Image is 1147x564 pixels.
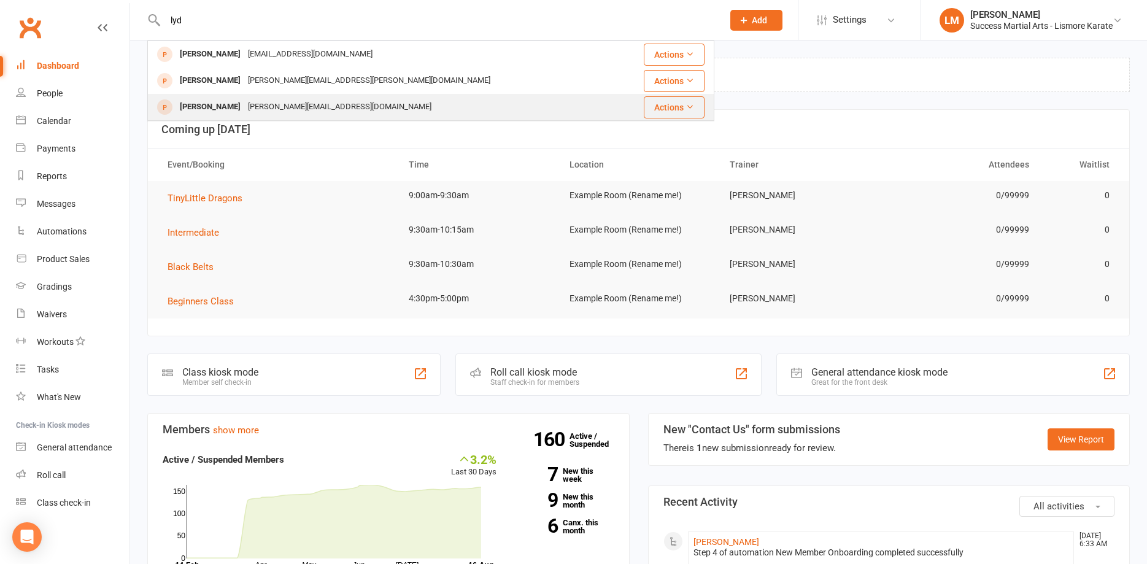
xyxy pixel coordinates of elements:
[970,20,1113,31] div: Success Martial Arts - Lismore Karate
[37,254,90,264] div: Product Sales
[515,517,558,535] strong: 6
[16,384,129,411] a: What's New
[168,261,214,272] span: Black Belts
[1019,496,1114,517] button: All activities
[1040,284,1121,313] td: 0
[558,215,719,244] td: Example Room (Rename me!)
[752,15,767,25] span: Add
[663,441,840,455] div: There is new submission ready for review.
[644,96,705,118] button: Actions
[176,98,244,116] div: [PERSON_NAME]
[37,337,74,347] div: Workouts
[168,260,222,274] button: Black Belts
[697,442,702,454] strong: 1
[15,12,45,43] a: Clubworx
[37,365,59,374] div: Tasks
[37,171,67,181] div: Reports
[558,284,719,313] td: Example Room (Rename me!)
[730,10,782,31] button: Add
[37,199,75,209] div: Messages
[182,366,258,378] div: Class kiosk mode
[16,356,129,384] a: Tasks
[163,423,614,436] h3: Members
[37,226,87,236] div: Automations
[12,522,42,552] div: Open Intercom Messenger
[168,225,228,240] button: Intermediate
[168,296,234,307] span: Beginners Class
[168,191,251,206] button: TinyLittle Dragons
[1040,215,1121,244] td: 0
[398,181,558,210] td: 9:00am-9:30am
[16,135,129,163] a: Payments
[244,45,376,63] div: [EMAIL_ADDRESS][DOMAIN_NAME]
[176,72,244,90] div: [PERSON_NAME]
[1040,149,1121,180] th: Waitlist
[16,107,129,135] a: Calendar
[16,434,129,462] a: General attendance kiosk mode
[940,8,964,33] div: LM
[693,537,759,547] a: [PERSON_NAME]
[37,116,71,126] div: Calendar
[1040,181,1121,210] td: 0
[644,70,705,92] button: Actions
[663,496,1115,508] h3: Recent Activity
[570,423,624,457] a: 160Active / Suspended
[644,44,705,66] button: Actions
[16,301,129,328] a: Waivers
[168,193,242,204] span: TinyLittle Dragons
[398,149,558,180] th: Time
[515,467,614,483] a: 7New this week
[515,493,614,509] a: 9New this month
[398,250,558,279] td: 9:30am-10:30am
[16,273,129,301] a: Gradings
[1033,501,1084,512] span: All activities
[37,498,91,508] div: Class check-in
[558,250,719,279] td: Example Room (Rename me!)
[37,470,66,480] div: Roll call
[37,88,63,98] div: People
[37,61,79,71] div: Dashboard
[16,80,129,107] a: People
[811,366,948,378] div: General attendance kiosk mode
[515,491,558,509] strong: 9
[37,392,81,402] div: What's New
[244,98,435,116] div: [PERSON_NAME][EMAIL_ADDRESS][DOMAIN_NAME]
[16,163,129,190] a: Reports
[811,378,948,387] div: Great for the front desk
[558,181,719,210] td: Example Room (Rename me!)
[833,6,867,34] span: Settings
[398,215,558,244] td: 9:30am-10:15am
[490,366,579,378] div: Roll call kiosk mode
[1073,532,1114,548] time: [DATE] 6:33 AM
[533,430,570,449] strong: 160
[1040,250,1121,279] td: 0
[515,519,614,535] a: 6Canx. this month
[879,284,1040,313] td: 0/99999
[163,454,284,465] strong: Active / Suspended Members
[168,227,219,238] span: Intermediate
[1048,428,1114,450] a: View Report
[719,181,879,210] td: [PERSON_NAME]
[213,425,259,436] a: show more
[37,144,75,153] div: Payments
[558,149,719,180] th: Location
[970,9,1113,20] div: [PERSON_NAME]
[16,462,129,489] a: Roll call
[182,378,258,387] div: Member self check-in
[515,465,558,484] strong: 7
[16,190,129,218] a: Messages
[879,181,1040,210] td: 0/99999
[719,215,879,244] td: [PERSON_NAME]
[176,45,244,63] div: [PERSON_NAME]
[879,215,1040,244] td: 0/99999
[879,250,1040,279] td: 0/99999
[663,423,840,436] h3: New "Contact Us" form submissions
[693,547,1069,558] div: Step 4 of automation New Member Onboarding completed successfully
[16,328,129,356] a: Workouts
[719,284,879,313] td: [PERSON_NAME]
[37,282,72,292] div: Gradings
[161,123,1116,136] h3: Coming up [DATE]
[490,378,579,387] div: Staff check-in for members
[451,452,496,479] div: Last 30 Days
[16,245,129,273] a: Product Sales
